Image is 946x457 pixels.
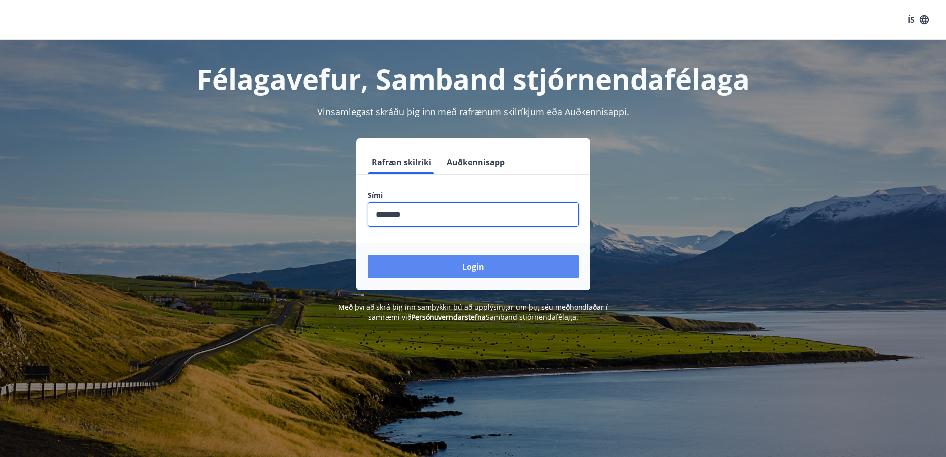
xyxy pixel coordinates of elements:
[317,106,629,118] span: Vinsamlegast skráðu þig inn með rafrænum skilríkjum eða Auðkennisappi.
[338,302,608,322] span: Með því að skrá þig inn samþykkir þú að upplýsingar um þig séu meðhöndlaðar í samræmi við Samband...
[411,312,486,322] a: Persónuverndarstefna
[368,190,579,200] label: Sími
[128,60,819,97] h1: Félagavefur, Samband stjórnendafélaga
[443,150,509,174] button: Auðkennisapp
[902,11,934,29] button: ÍS
[368,255,579,278] button: Login
[368,150,435,174] button: Rafræn skilríki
